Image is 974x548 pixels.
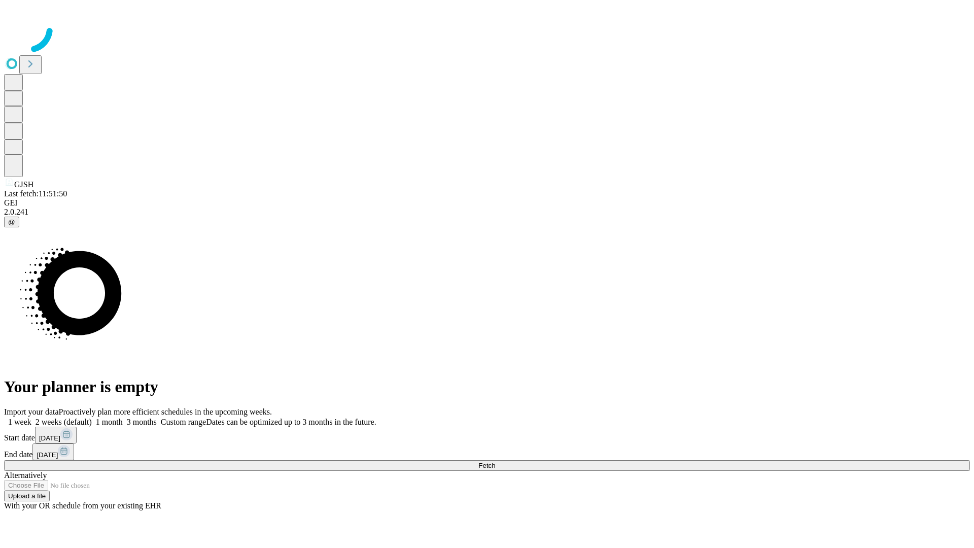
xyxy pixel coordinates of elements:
[4,471,47,479] span: Alternatively
[4,491,50,501] button: Upload a file
[478,462,495,469] span: Fetch
[4,407,59,416] span: Import your data
[4,427,970,443] div: Start date
[35,427,77,443] button: [DATE]
[4,501,161,510] span: With your OR schedule from your existing EHR
[96,418,123,426] span: 1 month
[127,418,157,426] span: 3 months
[8,418,31,426] span: 1 week
[4,217,19,227] button: @
[4,378,970,396] h1: Your planner is empty
[4,208,970,217] div: 2.0.241
[39,434,60,442] span: [DATE]
[4,189,67,198] span: Last fetch: 11:51:50
[14,180,33,189] span: GJSH
[161,418,206,426] span: Custom range
[4,443,970,460] div: End date
[206,418,376,426] span: Dates can be optimized up to 3 months in the future.
[32,443,74,460] button: [DATE]
[37,451,58,459] span: [DATE]
[59,407,272,416] span: Proactively plan more efficient schedules in the upcoming weeks.
[4,460,970,471] button: Fetch
[36,418,92,426] span: 2 weeks (default)
[4,198,970,208] div: GEI
[8,218,15,226] span: @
